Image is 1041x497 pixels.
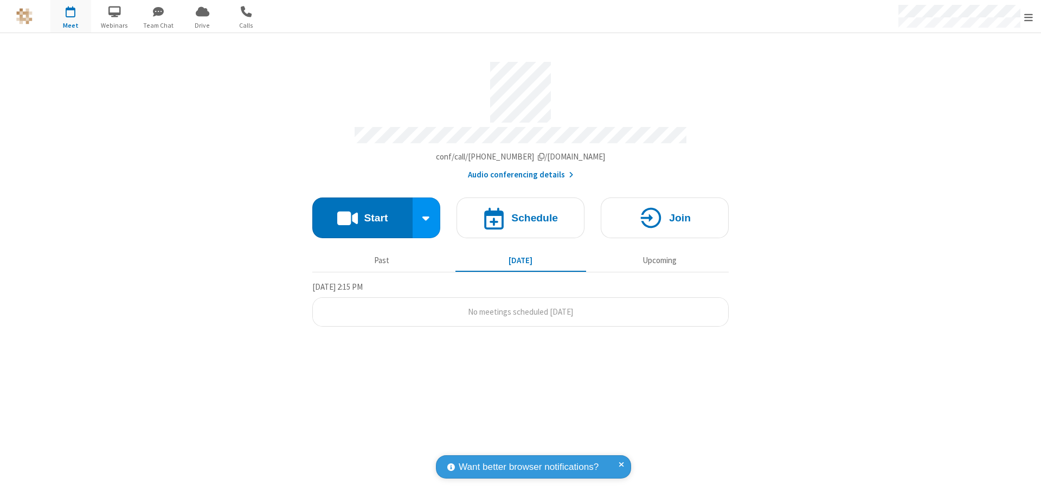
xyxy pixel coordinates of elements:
[468,307,573,317] span: No meetings scheduled [DATE]
[468,169,574,181] button: Audio conferencing details
[594,250,725,271] button: Upcoming
[364,213,388,223] h4: Start
[436,151,606,162] span: Copy my meeting room link
[669,213,691,223] h4: Join
[312,197,413,238] button: Start
[459,460,599,474] span: Want better browser notifications?
[511,213,558,223] h4: Schedule
[16,8,33,24] img: QA Selenium DO NOT DELETE OR CHANGE
[436,151,606,163] button: Copy my meeting room linkCopy my meeting room link
[312,281,729,327] section: Today's Meetings
[601,197,729,238] button: Join
[413,197,441,238] div: Start conference options
[312,282,363,292] span: [DATE] 2:15 PM
[182,21,223,30] span: Drive
[226,21,267,30] span: Calls
[312,54,729,181] section: Account details
[138,21,179,30] span: Team Chat
[317,250,447,271] button: Past
[50,21,91,30] span: Meet
[455,250,586,271] button: [DATE]
[94,21,135,30] span: Webinars
[457,197,584,238] button: Schedule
